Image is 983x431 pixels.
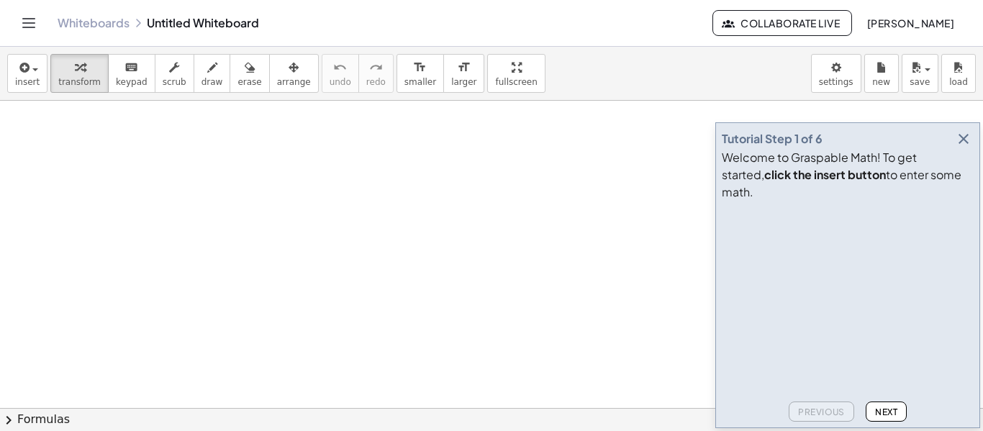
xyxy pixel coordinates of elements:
[330,77,351,87] span: undo
[237,77,261,87] span: erase
[277,77,311,87] span: arrange
[864,54,899,93] button: new
[866,17,954,30] span: [PERSON_NAME]
[722,149,974,201] div: Welcome to Graspable Math! To get started, to enter some math.
[108,54,155,93] button: keyboardkeypad
[949,77,968,87] span: load
[910,77,930,87] span: save
[457,59,471,76] i: format_size
[722,130,823,148] div: Tutorial Step 1 of 6
[764,167,886,182] b: click the insert button
[941,54,976,93] button: load
[333,59,347,76] i: undo
[451,77,476,87] span: larger
[201,77,223,87] span: draw
[58,77,101,87] span: transform
[866,401,907,422] button: Next
[811,54,861,93] button: settings
[875,407,897,417] span: Next
[369,59,383,76] i: redo
[124,59,138,76] i: keyboard
[819,77,853,87] span: settings
[116,77,148,87] span: keypad
[58,16,130,30] a: Whiteboards
[366,77,386,87] span: redo
[855,10,966,36] button: [PERSON_NAME]
[230,54,269,93] button: erase
[163,77,186,87] span: scrub
[7,54,47,93] button: insert
[443,54,484,93] button: format_sizelarger
[17,12,40,35] button: Toggle navigation
[712,10,852,36] button: Collaborate Live
[413,59,427,76] i: format_size
[487,54,545,93] button: fullscreen
[902,54,938,93] button: save
[155,54,194,93] button: scrub
[269,54,319,93] button: arrange
[358,54,394,93] button: redoredo
[15,77,40,87] span: insert
[725,17,840,30] span: Collaborate Live
[404,77,436,87] span: smaller
[322,54,359,93] button: undoundo
[495,77,537,87] span: fullscreen
[194,54,231,93] button: draw
[872,77,890,87] span: new
[50,54,109,93] button: transform
[397,54,444,93] button: format_sizesmaller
